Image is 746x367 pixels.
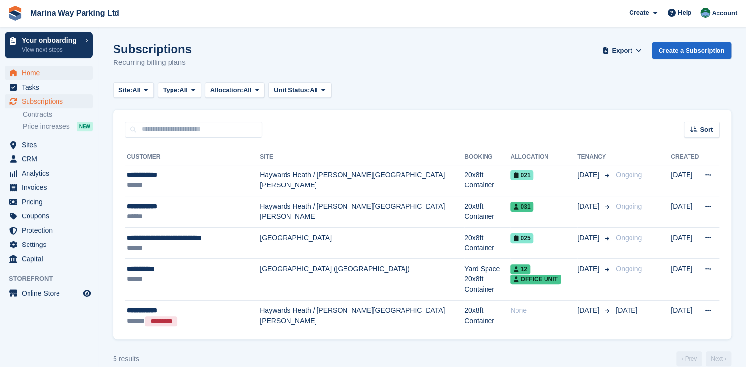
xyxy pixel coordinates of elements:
[577,201,601,212] span: [DATE]
[671,301,699,332] td: [DATE]
[22,152,81,166] span: CRM
[23,121,93,132] a: Price increases NEW
[510,150,577,165] th: Allocation
[118,85,132,95] span: Site:
[22,195,81,209] span: Pricing
[700,125,713,135] span: Sort
[577,150,612,165] th: Tenancy
[510,306,577,316] div: None
[671,196,699,228] td: [DATE]
[5,66,93,80] a: menu
[464,227,510,259] td: 20x8ft Container
[132,85,141,95] span: All
[125,150,260,165] th: Customer
[27,5,123,21] a: Marina Way Parking Ltd
[464,259,510,301] td: Yard Space 20x8ft Container
[260,150,464,165] th: Site
[22,138,81,152] span: Sites
[163,85,180,95] span: Type:
[5,195,93,209] a: menu
[464,165,510,196] td: 20x8ft Container
[5,166,93,180] a: menu
[113,57,192,68] p: Recurring billing plans
[260,165,464,196] td: Haywards Heath / [PERSON_NAME][GEOGRAPHIC_DATA][PERSON_NAME]
[616,265,642,273] span: Ongoing
[22,238,81,251] span: Settings
[22,37,80,44] p: Your onboarding
[113,82,154,98] button: Site: All
[464,150,510,165] th: Booking
[22,181,81,194] span: Invoices
[260,259,464,301] td: [GEOGRAPHIC_DATA] ([GEOGRAPHIC_DATA])
[5,223,93,237] a: menu
[616,202,642,210] span: Ongoing
[22,223,81,237] span: Protection
[5,80,93,94] a: menu
[179,85,188,95] span: All
[23,110,93,119] a: Contracts
[712,8,737,18] span: Account
[274,85,310,95] span: Unit Status:
[113,354,139,364] div: 5 results
[616,171,642,179] span: Ongoing
[577,306,601,316] span: [DATE]
[510,275,560,284] span: OFFICE UNIT
[464,196,510,228] td: 20x8ft Container
[671,227,699,259] td: [DATE]
[158,82,201,98] button: Type: All
[577,233,601,243] span: [DATE]
[5,152,93,166] a: menu
[22,209,81,223] span: Coupons
[81,287,93,299] a: Preview store
[22,166,81,180] span: Analytics
[577,264,601,274] span: [DATE]
[260,301,464,332] td: Haywards Heath / [PERSON_NAME][GEOGRAPHIC_DATA][PERSON_NAME]
[9,274,98,284] span: Storefront
[5,138,93,152] a: menu
[210,85,243,95] span: Allocation:
[612,46,632,56] span: Export
[22,286,81,300] span: Online Store
[464,301,510,332] td: 20x8ft Container
[22,66,81,80] span: Home
[268,82,331,98] button: Unit Status: All
[510,202,533,212] span: 031
[510,264,530,274] span: 12
[671,150,699,165] th: Created
[243,85,252,95] span: All
[577,170,601,180] span: [DATE]
[674,351,733,366] nav: Page
[510,233,533,243] span: 025
[23,122,70,131] span: Price increases
[22,80,81,94] span: Tasks
[671,165,699,196] td: [DATE]
[706,351,731,366] a: Next
[510,170,533,180] span: 021
[616,234,642,242] span: Ongoing
[676,351,702,366] a: Previous
[678,8,691,18] span: Help
[5,286,93,300] a: menu
[260,196,464,228] td: Haywards Heath / [PERSON_NAME][GEOGRAPHIC_DATA][PERSON_NAME]
[22,252,81,266] span: Capital
[22,94,81,108] span: Subscriptions
[5,94,93,108] a: menu
[260,227,464,259] td: [GEOGRAPHIC_DATA]
[8,6,23,21] img: stora-icon-8386f47178a22dfd0bd8f6a31ec36ba5ce8667c1dd55bd0f319d3a0aa187defe.svg
[5,238,93,251] a: menu
[616,306,637,314] span: [DATE]
[5,181,93,194] a: menu
[652,42,731,59] a: Create a Subscription
[601,42,644,59] button: Export
[113,42,192,56] h1: Subscriptions
[671,259,699,301] td: [DATE]
[77,122,93,131] div: NEW
[629,8,649,18] span: Create
[5,252,93,266] a: menu
[310,85,318,95] span: All
[205,82,265,98] button: Allocation: All
[5,209,93,223] a: menu
[700,8,710,18] img: Paul Lewis
[22,45,80,54] p: View next steps
[5,32,93,58] a: Your onboarding View next steps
